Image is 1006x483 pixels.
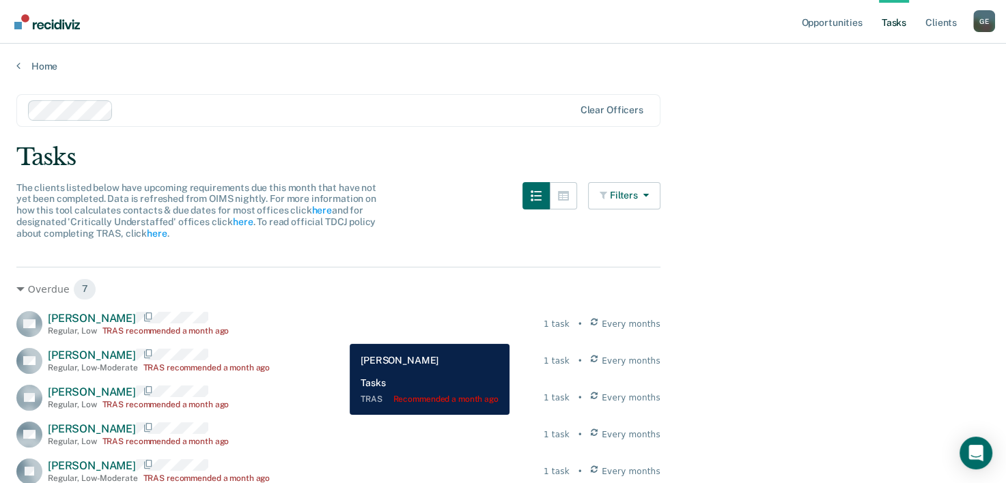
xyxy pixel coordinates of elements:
div: Regular , Low-Moderate [48,473,138,483]
span: [PERSON_NAME] [48,422,136,435]
div: TRAS recommended a month ago [143,473,270,483]
span: Every months [602,465,660,478]
div: TRAS recommended a month ago [102,326,229,336]
a: here [311,205,331,216]
span: [PERSON_NAME] [48,385,136,398]
div: Regular , Low [48,326,97,336]
span: 7 [73,278,97,300]
div: Regular , Low-Moderate [48,363,138,372]
span: [PERSON_NAME] [48,459,136,472]
div: 1 task [544,428,570,441]
div: 1 task [544,355,570,367]
button: Filters [588,182,660,209]
div: 1 task [544,465,570,478]
div: TRAS recommended a month ago [102,400,229,409]
span: Every months [602,318,660,330]
span: [PERSON_NAME] [48,349,136,362]
a: here [147,228,167,239]
div: • [578,465,583,478]
div: • [578,428,583,441]
div: 1 task [544,392,570,404]
div: 1 task [544,318,570,330]
div: TRAS recommended a month ago [102,437,229,446]
div: Regular , Low [48,400,97,409]
div: Tasks [16,143,990,171]
div: G E [973,10,995,32]
span: Every months [602,392,660,404]
div: • [578,355,583,367]
div: Open Intercom Messenger [960,437,992,469]
a: Home [16,60,990,72]
button: Profile dropdown button [973,10,995,32]
div: Regular , Low [48,437,97,446]
div: TRAS recommended a month ago [143,363,270,372]
div: Overdue 7 [16,278,660,300]
span: [PERSON_NAME] [48,312,136,325]
span: Every months [602,355,660,367]
img: Recidiviz [14,14,80,29]
div: • [578,392,583,404]
a: here [233,216,253,227]
div: • [578,318,583,330]
span: Every months [602,428,660,441]
span: The clients listed below have upcoming requirements due this month that have not yet been complet... [16,182,376,239]
div: Clear officers [581,104,643,116]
